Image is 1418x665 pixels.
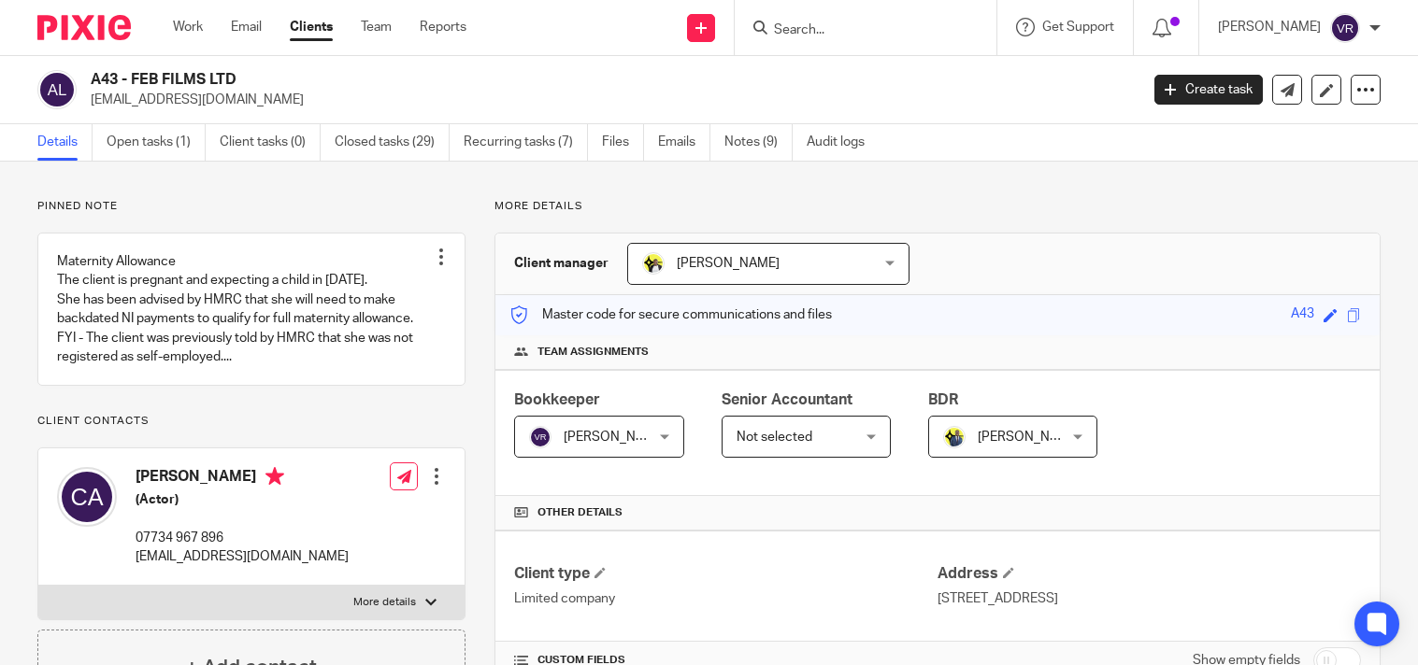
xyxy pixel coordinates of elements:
[938,564,1361,584] h4: Address
[514,564,938,584] h4: Client type
[943,426,966,448] img: Dennis-Starbridge.jpg
[978,431,1081,444] span: [PERSON_NAME]
[464,124,588,161] a: Recurring tasks (7)
[1154,75,1263,105] a: Create task
[37,70,77,109] img: svg%3E
[737,431,812,444] span: Not selected
[1291,304,1314,326] div: A43
[420,18,466,36] a: Reports
[677,257,780,270] span: [PERSON_NAME]
[724,124,793,161] a: Notes (9)
[220,124,321,161] a: Client tasks (0)
[136,547,349,566] p: [EMAIL_ADDRESS][DOMAIN_NAME]
[722,392,852,407] span: Senior Accountant
[57,467,117,527] img: svg%3E
[564,431,666,444] span: [PERSON_NAME]
[537,345,649,360] span: Team assignments
[807,124,879,161] a: Audit logs
[136,490,349,509] h5: (Actor)
[529,426,551,448] img: svg%3E
[107,124,206,161] a: Open tasks (1)
[514,254,609,273] h3: Client manager
[602,124,644,161] a: Files
[537,505,623,520] span: Other details
[1042,21,1114,34] span: Get Support
[514,589,938,608] p: Limited company
[928,392,958,407] span: BDR
[642,252,665,275] img: Carine-Starbridge.jpg
[37,199,466,214] p: Pinned note
[265,467,284,486] i: Primary
[136,529,349,547] p: 07734 967 896
[361,18,392,36] a: Team
[37,124,93,161] a: Details
[514,392,600,407] span: Bookkeeper
[494,199,1381,214] p: More details
[658,124,710,161] a: Emails
[290,18,333,36] a: Clients
[509,305,832,324] p: Master code for secure communications and files
[772,22,940,39] input: Search
[91,70,919,90] h2: A43 - FEB FILMS LTD
[37,15,131,40] img: Pixie
[37,414,466,429] p: Client contacts
[91,91,1126,109] p: [EMAIL_ADDRESS][DOMAIN_NAME]
[353,595,416,610] p: More details
[136,467,349,490] h4: [PERSON_NAME]
[231,18,262,36] a: Email
[1330,13,1360,43] img: svg%3E
[335,124,450,161] a: Closed tasks (29)
[938,589,1361,608] p: [STREET_ADDRESS]
[173,18,203,36] a: Work
[1218,18,1321,36] p: [PERSON_NAME]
